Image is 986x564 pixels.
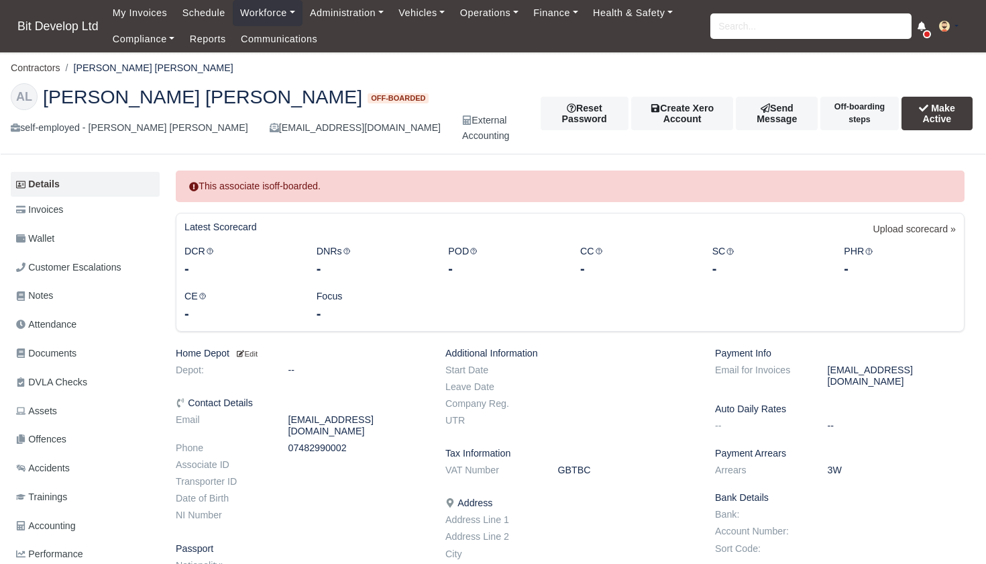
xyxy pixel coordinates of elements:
dt: City [435,549,548,560]
dt: Address Line 2 [435,531,548,543]
h6: Contact Details [176,397,425,409]
dt: Email for Invoices [705,365,818,387]
dt: Associate ID [166,459,278,471]
div: CC [570,244,702,278]
a: Contractors [11,62,60,73]
dt: Account Number: [705,526,818,537]
span: Performance [16,547,83,562]
span: Off-boarded [368,93,429,103]
dt: -- [705,420,818,432]
dt: Transporter ID [166,476,278,487]
dt: Date of Birth [166,493,278,504]
div: SC [702,244,834,278]
li: [PERSON_NAME] [PERSON_NAME] [60,60,233,76]
span: Trainings [16,489,67,505]
span: Wallet [16,231,54,246]
a: Send Message [736,97,818,130]
div: - [448,259,560,278]
dd: [EMAIL_ADDRESS][DOMAIN_NAME] [818,365,975,387]
span: Assets [16,404,57,419]
dt: Start Date [435,365,548,376]
dt: NI Number [166,510,278,521]
dt: Arrears [705,465,818,476]
div: - [580,259,692,278]
strong: off-boarded. [269,181,321,191]
div: - [184,304,296,323]
small: Edit [235,350,258,358]
a: DVLA Checks [11,369,160,395]
dt: VAT Number [435,465,548,476]
a: Documents [11,340,160,367]
button: Create Xero Account [631,97,733,130]
a: Offences [11,426,160,453]
div: DCR [174,244,307,278]
span: Accounting [16,518,76,534]
div: Alexandru Marian Lupu [1,73,985,155]
h6: Passport [176,543,425,555]
a: Edit [235,348,258,359]
h6: Payment Arrears [715,448,965,459]
a: Communications [233,26,325,52]
span: Documents [16,346,76,361]
div: [EMAIL_ADDRESS][DOMAIN_NAME] [270,120,441,136]
h6: Additional Information [445,348,695,359]
a: Attendance [11,312,160,338]
a: Notes [11,283,160,309]
dt: Depot: [166,365,278,376]
div: Focus [307,289,439,323]
span: Invoices [16,202,63,218]
span: Bit Develop Ltd [11,13,105,40]
a: Accidents [11,455,160,481]
span: Notes [16,288,53,303]
dd: 3W [818,465,975,476]
dt: Address Line 1 [435,514,548,526]
dd: [EMAIL_ADDRESS][DOMAIN_NAME] [278,414,436,437]
div: PHR [834,244,966,278]
h6: Auto Daily Rates [715,404,965,415]
a: Wallet [11,226,160,252]
a: Reports [182,26,233,52]
dt: Leave Date [435,381,548,393]
dd: -- [818,420,975,432]
button: Off-boarding steps [820,97,898,130]
a: Assets [11,398,160,424]
h6: Tax Information [445,448,695,459]
a: Accounting [11,513,160,539]
dd: GBTBC [548,465,706,476]
span: Accidents [16,461,70,476]
dd: -- [278,365,436,376]
dt: UTR [435,415,548,426]
dd: 07482990002 [278,442,436,454]
span: [PERSON_NAME] [PERSON_NAME] [43,87,362,106]
div: - [317,304,429,323]
h6: Address [445,498,695,509]
a: Compliance [105,26,182,52]
div: - [712,259,824,278]
div: External Accounting [462,113,509,144]
a: Details [11,172,160,197]
dt: Company Reg. [435,398,548,410]
button: Make Active [901,97,973,130]
h6: Home Depot [176,348,425,359]
button: Reset Password [541,97,628,130]
dt: Sort Code: [705,543,818,555]
div: This associate is [176,171,965,202]
div: - [844,259,956,278]
span: Offences [16,432,66,447]
dt: Bank: [705,509,818,520]
div: - [184,259,296,278]
span: Customer Escalations [16,260,121,275]
a: Trainings [11,484,160,510]
div: POD [438,244,570,278]
h6: Bank Details [715,492,965,504]
a: Upload scorecard » [873,222,956,244]
a: Invoices [11,197,160,223]
input: Search... [710,13,912,39]
h6: Latest Scorecard [184,222,257,233]
h6: Payment Info [715,348,965,359]
a: Customer Escalations [11,254,160,281]
dt: Phone [166,442,278,454]
div: AL [11,83,38,110]
div: DNRs [307,244,439,278]
div: CE [174,289,307,323]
